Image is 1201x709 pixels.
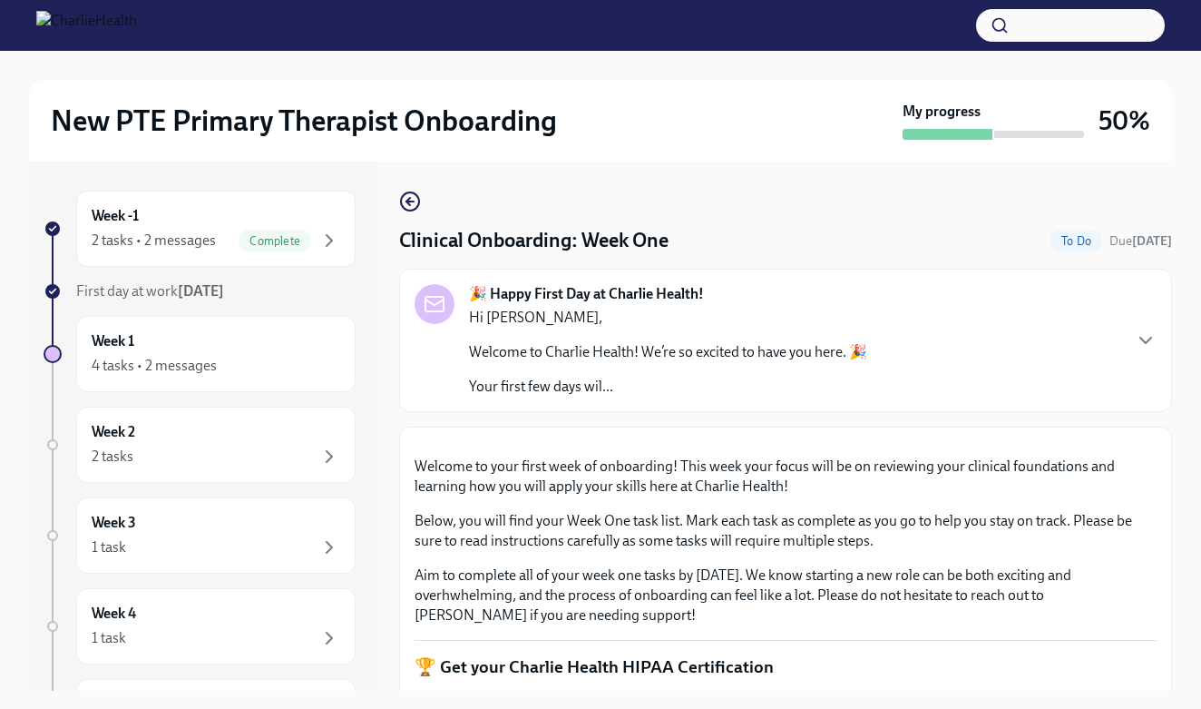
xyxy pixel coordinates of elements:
[415,566,1157,625] p: Aim to complete all of your week one tasks by [DATE]. We know starting a new role can be both exc...
[1050,234,1102,248] span: To Do
[239,234,311,248] span: Complete
[1109,232,1172,250] span: August 23rd, 2025 09:00
[469,308,867,328] p: Hi [PERSON_NAME],
[92,206,139,226] h6: Week -1
[469,284,704,304] strong: 🎉 Happy First Day at Charlie Health!
[415,511,1157,551] p: Below, you will find your Week One task list. Mark each task as complete as you go to help you st...
[415,457,1157,497] p: Welcome to your first week of onboarding! This week your focus will be on reviewing your clinical...
[44,588,356,665] a: Week 41 task
[1098,104,1150,137] h3: 50%
[92,422,135,442] h6: Week 2
[92,331,134,351] h6: Week 1
[44,191,356,267] a: Week -12 tasks • 2 messagesComplete
[92,537,126,557] div: 1 task
[92,628,126,648] div: 1 task
[1109,233,1172,249] span: Due
[76,282,224,300] span: First day at work
[51,103,557,139] h2: New PTE Primary Therapist Onboarding
[92,447,133,467] div: 2 tasks
[469,342,867,362] p: Welcome to Charlie Health! We’re so excited to have you here. 🎉
[1132,233,1172,249] strong: [DATE]
[44,407,356,483] a: Week 22 tasks
[415,655,1157,679] p: 🏆 Get your Charlie Health HIPAA Certification
[178,282,224,300] strong: [DATE]
[469,377,867,397] p: Your first few days wil...
[903,102,981,122] strong: My progress
[44,497,356,574] a: Week 31 task
[92,604,136,624] h6: Week 4
[92,231,216,251] div: 2 tasks • 2 messages
[92,356,217,376] div: 4 tasks • 2 messages
[92,513,136,533] h6: Week 3
[36,11,137,40] img: CharlieHealth
[399,227,669,254] h4: Clinical Onboarding: Week One
[44,281,356,301] a: First day at work[DATE]
[44,316,356,392] a: Week 14 tasks • 2 messages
